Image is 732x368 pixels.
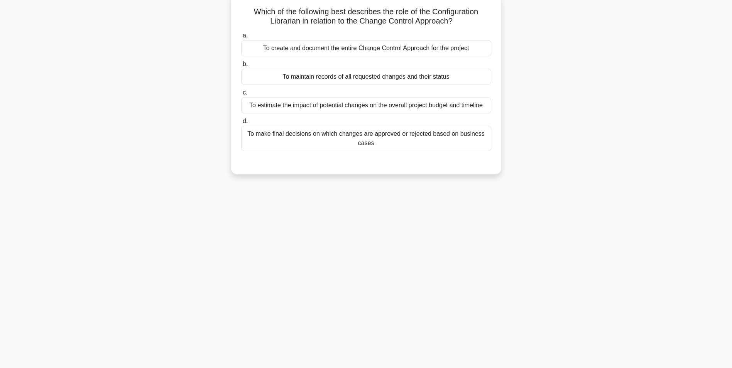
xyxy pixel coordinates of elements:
[241,69,491,85] div: To maintain records of all requested changes and their status
[243,89,247,96] span: c.
[241,40,491,56] div: To create and document the entire Change Control Approach for the project
[243,118,248,124] span: d.
[243,61,248,67] span: b.
[241,126,491,151] div: To make final decisions on which changes are approved or rejected based on business cases
[240,7,492,26] h5: Which of the following best describes the role of the Configuration Librarian in relation to the ...
[241,97,491,113] div: To estimate the impact of potential changes on the overall project budget and timeline
[243,32,248,39] span: a.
